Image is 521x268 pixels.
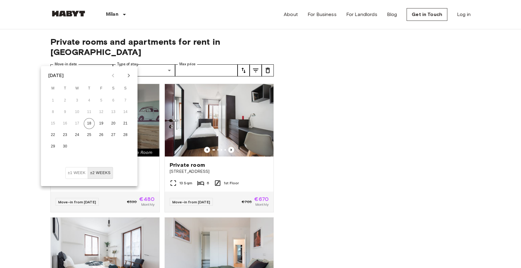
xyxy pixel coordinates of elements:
span: €670 [254,196,269,202]
span: Sunday [120,82,131,95]
span: 6 [207,180,209,186]
button: 29 [48,141,59,152]
span: Thursday [84,82,95,95]
span: Private room [170,161,205,169]
span: Saturday [108,82,119,95]
a: Blog [387,11,397,18]
label: Max price [179,62,196,67]
span: Move-in from [DATE] [58,200,96,204]
button: 26 [96,130,107,140]
img: Marketing picture of unit IT-14-034-001-05H [165,84,273,157]
a: Log in [457,11,471,18]
button: ±2 weeks [88,167,113,179]
span: Private rooms and apartments for rent in [GEOGRAPHIC_DATA] [50,37,274,57]
button: 28 [120,130,131,140]
span: [STREET_ADDRESS] [170,169,269,175]
span: Tuesday [60,82,71,95]
button: ±1 week [66,167,88,179]
button: 19 [96,118,107,129]
button: tune [238,64,250,76]
button: Previous image [204,147,210,153]
a: Marketing picture of unit IT-14-034-001-05HPrevious imagePrevious imagePrivate room[STREET_ADDRES... [165,84,274,212]
button: 24 [72,130,83,140]
button: 25 [84,130,95,140]
button: 21 [120,118,131,129]
a: About [284,11,298,18]
span: €480 [139,196,155,202]
div: [DATE] [48,72,64,79]
button: 23 [60,130,71,140]
a: Get in Touch [407,8,447,21]
span: €705 [242,199,252,205]
span: Monday [48,82,59,95]
button: Previous image [228,147,234,153]
span: €530 [127,199,137,205]
button: 30 [60,141,71,152]
p: Milan [106,11,118,18]
span: Monthly [255,202,269,207]
div: Move In Flexibility [66,167,113,179]
a: For Landlords [346,11,377,18]
span: 1st Floor [224,180,239,186]
button: 27 [108,130,119,140]
span: Move-in from [DATE] [172,200,210,204]
span: Friday [96,82,107,95]
button: 22 [48,130,59,140]
label: Type of stay [117,62,138,67]
button: tune [262,64,274,76]
button: tune [250,64,262,76]
label: Move-in date [55,62,77,67]
button: 20 [108,118,119,129]
img: Habyt [50,11,87,17]
span: Monthly [141,202,155,207]
span: 13 Sqm [179,180,192,186]
button: 18 [84,118,95,129]
button: Next month [124,70,134,81]
a: For Business [308,11,337,18]
span: Wednesday [72,82,83,95]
